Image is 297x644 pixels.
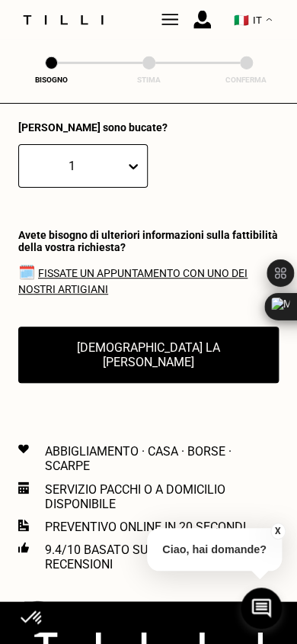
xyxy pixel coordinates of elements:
img: Icon [18,444,29,453]
img: Icon [18,542,29,552]
p: Servizio pacchi o a domicilio disponibile [45,481,279,510]
span: 🇮🇹 [234,13,249,27]
a: Fissate un appuntamento con uno dei nostri artigiani [18,267,247,295]
img: Logo del servizio di sartoria Tilli [18,15,109,25]
button: 🇮🇹 IT [226,5,279,35]
p: Abbigliamento · Casa · Borse · Scarpe [45,444,279,473]
div: Conferma [216,76,276,84]
img: menu déroulant [266,18,272,22]
img: Tilli couturière Parigi [161,11,178,28]
img: icona di accesso [193,11,211,29]
div: Avete bisogno di ulteriori informazioni sulla fattibilità della vostra richiesta? [18,229,279,253]
span: 🗓️ [18,264,279,296]
img: Icon [18,481,29,494]
div: Stima [118,76,179,84]
button: [DEMOGRAPHIC_DATA] la [PERSON_NAME] [18,327,279,383]
button: X [270,523,286,539]
p: 9.4/10 basato su più di 16866 recensioni [45,542,279,571]
img: Icon [18,519,29,531]
p: Preventivo online in 20 secondi [45,519,246,533]
div: [PERSON_NAME] sono bucate? [18,121,279,134]
div: 1 [27,159,117,173]
p: Ciao, hai domande? [147,528,282,571]
div: Bisogno [21,76,81,84]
